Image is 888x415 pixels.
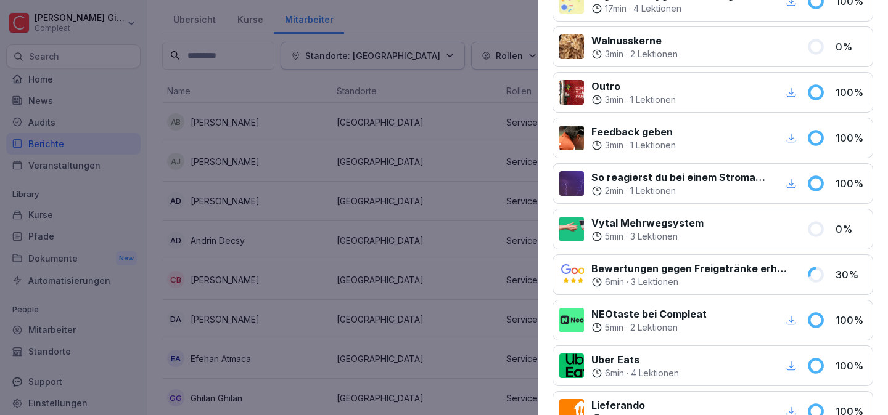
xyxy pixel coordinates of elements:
[836,131,866,145] p: 100 %
[605,139,623,151] p: 3 min
[591,79,676,94] p: Outro
[591,139,676,151] div: ·
[605,94,623,106] p: 3 min
[605,2,627,15] p: 17 min
[591,2,768,15] div: ·
[631,276,678,288] p: 3 Lektionen
[591,33,678,48] p: Walnusskerne
[591,230,704,243] div: ·
[605,276,624,288] p: 6 min
[836,358,866,373] p: 100 %
[591,48,678,60] div: ·
[591,367,679,379] div: ·
[630,185,676,197] p: 1 Lektionen
[605,48,623,60] p: 3 min
[591,307,707,321] p: NEOtaste bei Compleat
[631,367,679,379] p: 4 Lektionen
[591,261,792,276] p: Bewertungen gegen Freigetränke erhalten
[591,185,768,197] div: ·
[836,39,866,54] p: 0 %
[630,321,678,334] p: 2 Lektionen
[591,321,707,334] div: ·
[605,230,623,243] p: 5 min
[633,2,681,15] p: 4 Lektionen
[836,176,866,191] p: 100 %
[630,94,676,106] p: 1 Lektionen
[836,313,866,328] p: 100 %
[591,124,676,139] p: Feedback geben
[591,276,792,288] div: ·
[630,139,676,151] p: 1 Lektionen
[591,352,679,367] p: Uber Eats
[605,367,624,379] p: 6 min
[591,94,676,106] div: ·
[605,185,623,197] p: 2 min
[591,216,704,230] p: Vytal Mehrwegsystem
[630,48,678,60] p: 2 Lektionen
[836,85,866,100] p: 100 %
[630,230,678,243] p: 3 Lektionen
[836,222,866,236] p: 0 %
[591,170,768,185] p: So reagierst du bei einem Stromausfall
[605,321,623,334] p: 5 min
[591,398,678,413] p: Lieferando
[836,267,866,282] p: 30 %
